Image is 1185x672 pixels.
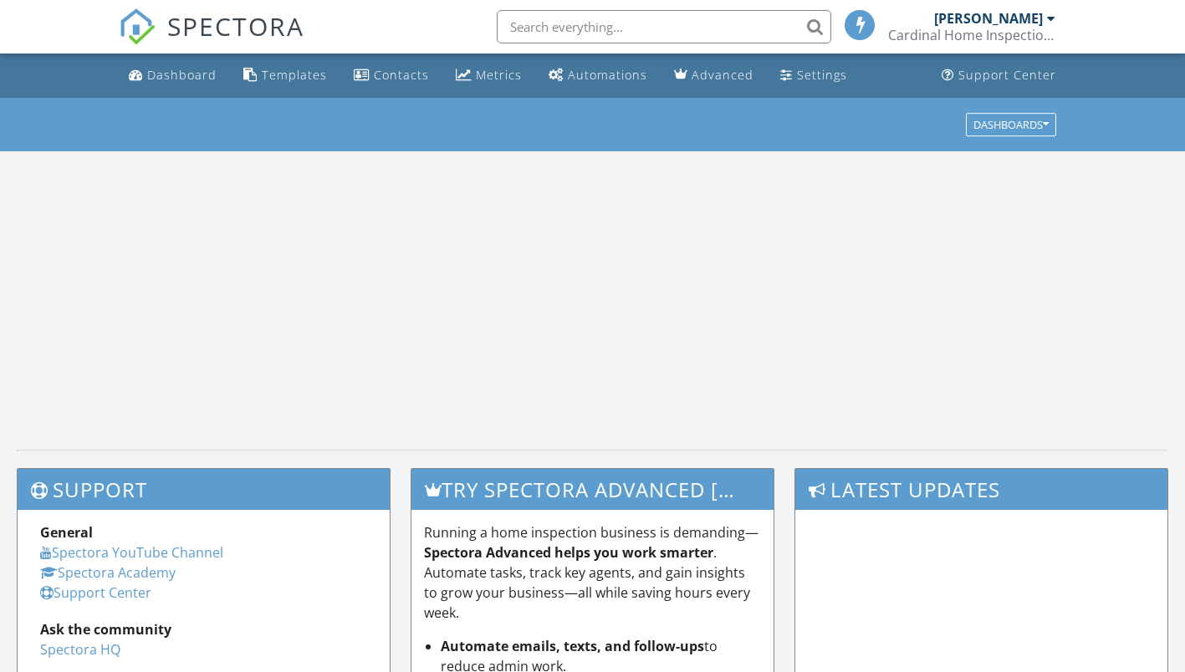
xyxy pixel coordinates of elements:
div: Dashboards [973,119,1049,130]
h3: Latest Updates [795,469,1167,510]
div: Ask the community [40,619,367,639]
div: Metrics [476,67,522,83]
strong: Automate emails, texts, and follow-ups [441,637,704,655]
a: Templates [237,60,334,91]
input: Search everything... [497,10,831,43]
a: Support Center [40,583,151,602]
a: Settings [774,60,854,91]
h3: Support [18,469,390,510]
strong: Spectora Advanced helps you work smarter [424,543,713,562]
div: Templates [262,67,327,83]
a: Automations (Basic) [542,60,654,91]
a: Spectora Academy [40,563,176,582]
a: Spectora YouTube Channel [40,543,223,562]
div: Cardinal Home Inspections, LLC [888,27,1055,43]
img: The Best Home Inspection Software - Spectora [119,8,156,45]
a: Support Center [935,60,1063,91]
div: [PERSON_NAME] [934,10,1043,27]
div: Support Center [958,67,1056,83]
a: Metrics [449,60,529,91]
div: Dashboard [147,67,217,83]
button: Dashboards [966,113,1056,136]
a: Dashboard [122,60,223,91]
div: Advanced [692,67,753,83]
h3: Try spectora advanced [DATE] [411,469,774,510]
div: Contacts [374,67,429,83]
a: Contacts [347,60,436,91]
strong: General [40,523,93,542]
a: Spectora HQ [40,640,120,659]
span: SPECTORA [167,8,304,43]
div: Settings [797,67,847,83]
p: Running a home inspection business is demanding— . Automate tasks, track key agents, and gain ins... [424,522,761,623]
a: SPECTORA [119,23,304,58]
a: Advanced [667,60,760,91]
div: Automations [568,67,647,83]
